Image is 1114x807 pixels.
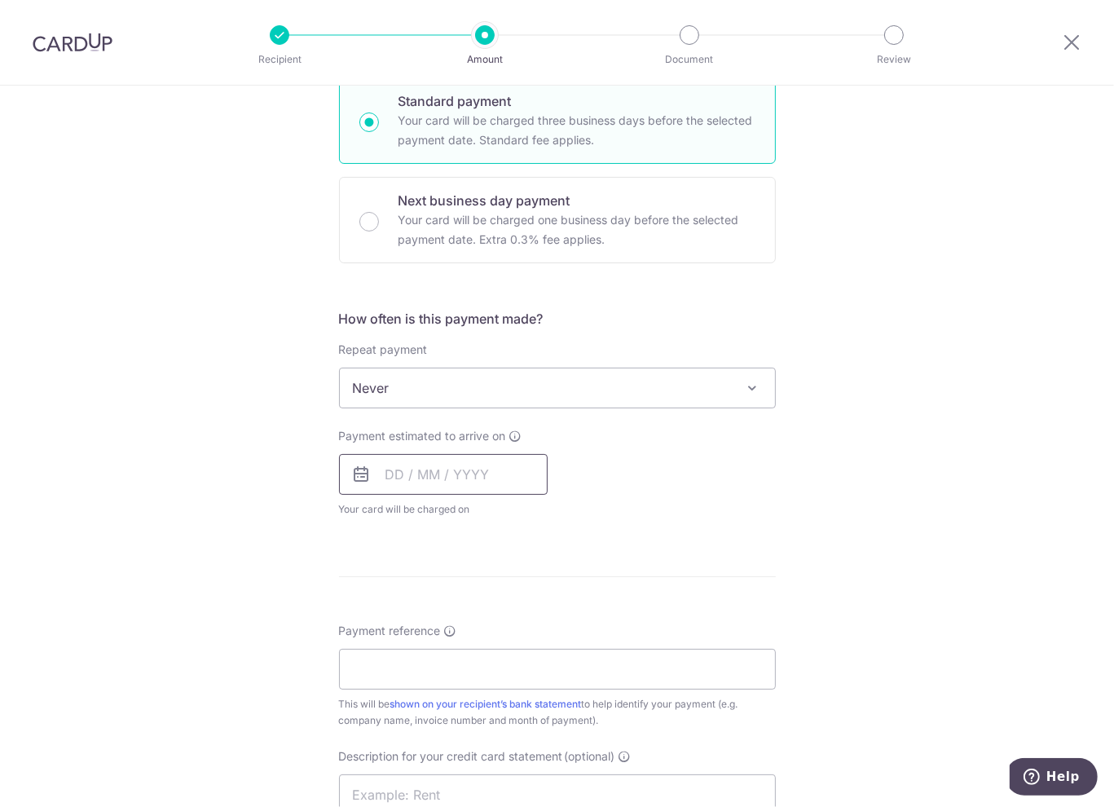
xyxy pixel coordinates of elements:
h5: How often is this payment made? [339,309,776,329]
p: Amount [425,51,545,68]
span: Payment reference [339,623,441,639]
span: Never [340,368,775,408]
p: Review [834,51,954,68]
p: Recipient [219,51,340,68]
span: (optional) [565,748,615,765]
p: Your card will be charged three business days before the selected payment date. Standard fee appl... [398,111,755,150]
input: DD / MM / YYYY [339,454,548,495]
label: Repeat payment [339,342,428,358]
iframe: Opens a widget where you can find more information [1010,758,1098,799]
span: Never [339,368,776,408]
span: Description for your credit card statement [339,748,563,765]
p: Next business day payment [398,191,755,210]
a: shown on your recipient’s bank statement [390,698,582,710]
p: Standard payment [398,91,755,111]
p: Your card will be charged one business day before the selected payment date. Extra 0.3% fee applies. [398,210,755,249]
p: Document [629,51,750,68]
img: CardUp [33,33,112,52]
div: This will be to help identify your payment (e.g. company name, invoice number and month of payment). [339,696,776,729]
span: Your card will be charged on [339,501,548,518]
span: Payment estimated to arrive on [339,428,506,444]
